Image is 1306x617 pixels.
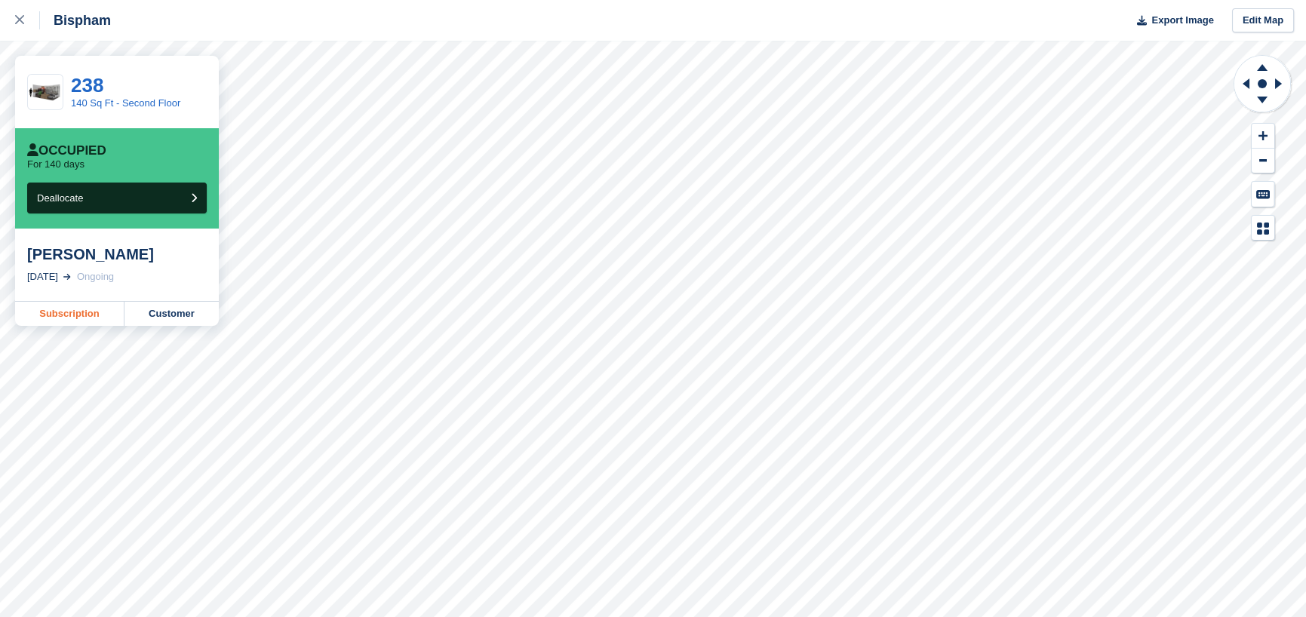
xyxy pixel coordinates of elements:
[71,97,180,109] a: 140 Sq Ft - Second Floor
[27,269,58,284] div: [DATE]
[124,302,219,326] a: Customer
[1252,182,1274,207] button: Keyboard Shortcuts
[1252,149,1274,173] button: Zoom Out
[28,79,63,106] img: 140-sqft-unit%20(1).jpg
[1128,8,1214,33] button: Export Image
[1232,8,1294,33] a: Edit Map
[1252,124,1274,149] button: Zoom In
[27,183,207,213] button: Deallocate
[40,11,111,29] div: Bispham
[1151,13,1213,28] span: Export Image
[15,302,124,326] a: Subscription
[37,192,83,204] span: Deallocate
[77,269,114,284] div: Ongoing
[27,158,85,170] p: For 140 days
[63,274,71,280] img: arrow-right-light-icn-cde0832a797a2874e46488d9cf13f60e5c3a73dbe684e267c42b8395dfbc2abf.svg
[71,74,103,97] a: 238
[27,245,207,263] div: [PERSON_NAME]
[27,143,106,158] div: Occupied
[1252,216,1274,241] button: Map Legend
